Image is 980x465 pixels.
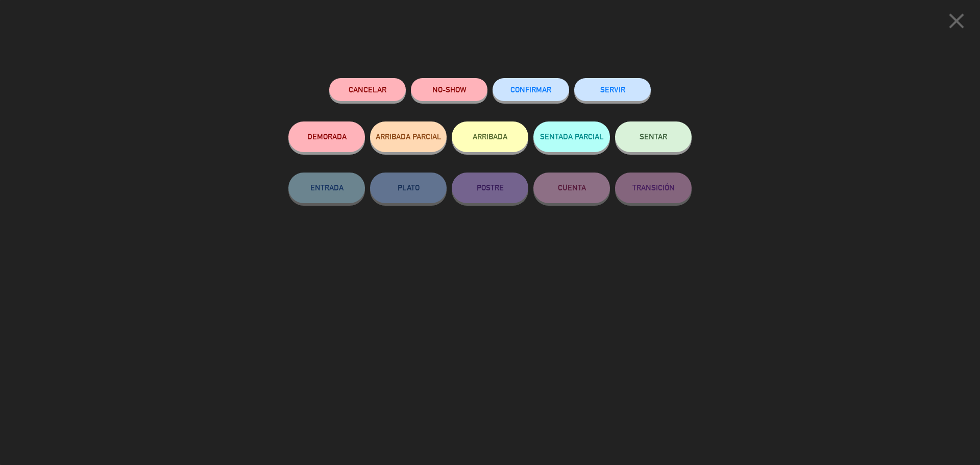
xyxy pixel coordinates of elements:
[411,78,487,101] button: NO-SHOW
[533,173,610,203] button: CUENTA
[288,173,365,203] button: ENTRADA
[615,173,692,203] button: TRANSICIÓN
[944,8,969,34] i: close
[533,121,610,152] button: SENTADA PARCIAL
[510,85,551,94] span: CONFIRMAR
[640,132,667,141] span: SENTAR
[452,173,528,203] button: POSTRE
[941,8,972,38] button: close
[376,132,442,141] span: ARRIBADA PARCIAL
[288,121,365,152] button: DEMORADA
[574,78,651,101] button: SERVIR
[452,121,528,152] button: ARRIBADA
[329,78,406,101] button: Cancelar
[493,78,569,101] button: CONFIRMAR
[370,121,447,152] button: ARRIBADA PARCIAL
[615,121,692,152] button: SENTAR
[370,173,447,203] button: PLATO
